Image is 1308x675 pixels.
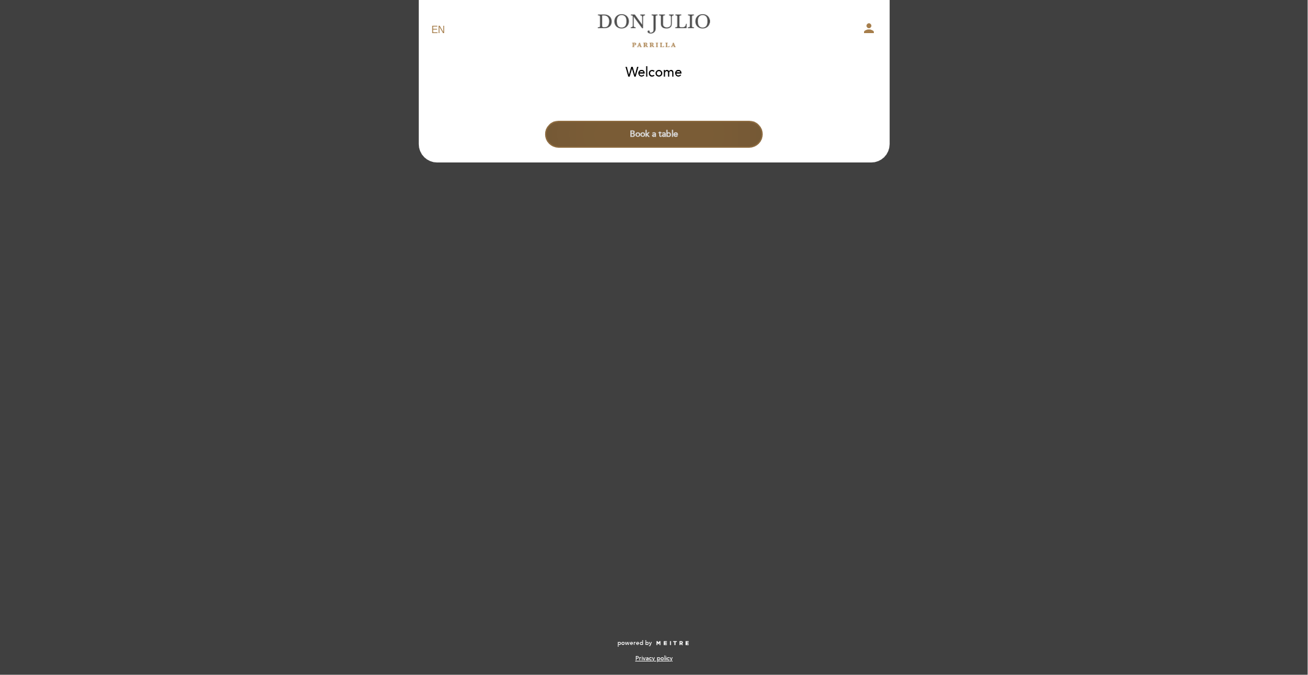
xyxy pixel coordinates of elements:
[578,13,731,47] a: [PERSON_NAME]
[635,654,673,663] a: Privacy policy
[862,21,877,40] button: person
[862,21,877,36] i: person
[626,66,683,80] h1: Welcome
[618,639,690,647] a: powered by
[618,639,652,647] span: powered by
[656,641,690,647] img: MEITRE
[545,121,763,148] button: Book a table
